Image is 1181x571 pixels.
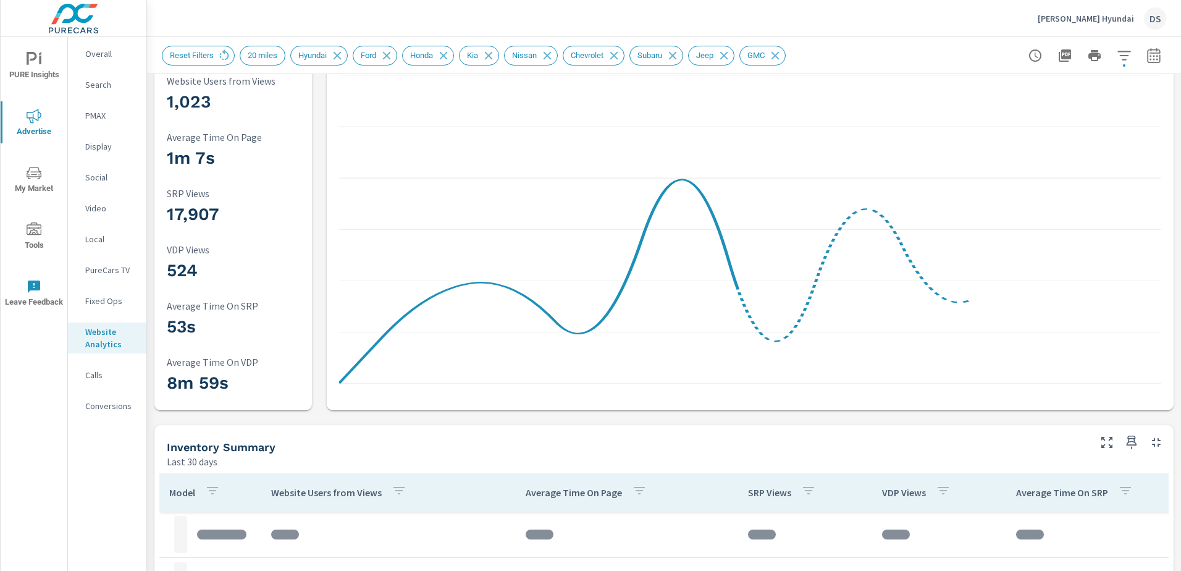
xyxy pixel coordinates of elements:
[563,51,611,60] span: Chevrolet
[85,326,137,350] p: Website Analytics
[68,199,146,218] div: Video
[167,316,330,337] h3: 53s
[629,46,683,66] div: Subaru
[85,48,137,60] p: Overall
[689,51,721,60] span: Jeep
[1,37,67,321] div: nav menu
[290,46,348,66] div: Hyundai
[739,46,786,66] div: GMC
[162,46,235,66] div: Reset Filters
[4,166,64,196] span: My Market
[85,264,137,276] p: PureCars TV
[85,109,137,122] p: PMAX
[68,137,146,156] div: Display
[630,51,670,60] span: Subaru
[271,486,382,499] p: Website Users from Views
[882,486,926,499] p: VDP Views
[1097,433,1117,452] button: Make Fullscreen
[1053,43,1077,68] button: "Export Report to PDF"
[167,244,330,255] p: VDP Views
[353,46,397,66] div: Ford
[85,369,137,381] p: Calls
[85,78,137,91] p: Search
[740,51,772,60] span: GMC
[460,51,485,60] span: Kia
[85,171,137,184] p: Social
[68,366,146,384] div: Calls
[459,46,499,66] div: Kia
[68,261,146,279] div: PureCars TV
[85,140,137,153] p: Display
[1082,43,1107,68] button: Print Report
[68,168,146,187] div: Social
[68,230,146,248] div: Local
[4,222,64,253] span: Tools
[85,295,137,307] p: Fixed Ops
[167,260,330,281] h3: 524
[563,46,624,66] div: Chevrolet
[167,373,330,394] h3: 8m 59s
[169,486,195,499] p: Model
[1122,433,1141,452] span: Save this to your personalized report
[4,279,64,310] span: Leave Feedback
[1038,13,1134,24] p: [PERSON_NAME] Hyundai
[68,75,146,94] div: Search
[526,486,622,499] p: Average Time On Page
[748,486,791,499] p: SRP Views
[85,233,137,245] p: Local
[167,75,330,87] p: Website Users from Views
[353,51,384,60] span: Ford
[68,44,146,63] div: Overall
[167,91,330,112] h3: 1,023
[1146,433,1166,452] button: Minimize Widget
[167,132,330,143] p: Average Time On Page
[68,292,146,310] div: Fixed Ops
[167,357,330,368] p: Average Time On VDP
[167,204,330,225] h3: 17,907
[688,46,734,66] div: Jeep
[167,454,217,469] p: Last 30 days
[4,109,64,139] span: Advertise
[68,323,146,353] div: Website Analytics
[167,441,275,454] h5: Inventory Summary
[291,51,334,60] span: Hyundai
[1144,7,1166,30] div: DS
[402,46,454,66] div: Honda
[68,106,146,125] div: PMAX
[505,51,544,60] span: Nissan
[1016,486,1108,499] p: Average Time On SRP
[4,52,64,82] span: PURE Insights
[167,188,330,199] p: SRP Views
[167,300,330,311] p: Average Time On SRP
[240,51,285,60] span: 20 miles
[68,397,146,415] div: Conversions
[85,400,137,412] p: Conversions
[504,46,558,66] div: Nissan
[167,148,330,169] h3: 1m 7s
[162,51,221,60] span: Reset Filters
[1112,43,1137,68] button: Apply Filters
[85,202,137,214] p: Video
[403,51,440,60] span: Honda
[1141,43,1166,68] button: Select Date Range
